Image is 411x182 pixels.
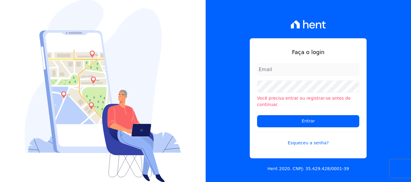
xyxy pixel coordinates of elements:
input: Entrar [257,115,359,127]
a: Esqueceu a senha? [257,132,359,146]
li: Você precisa entrar ou registrar-se antes de continuar. [257,95,359,108]
p: Hent 2020. CNPJ: 35.429.428/0001-39 [267,166,349,172]
h1: Faça o login [257,48,359,56]
input: Email [257,64,359,76]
